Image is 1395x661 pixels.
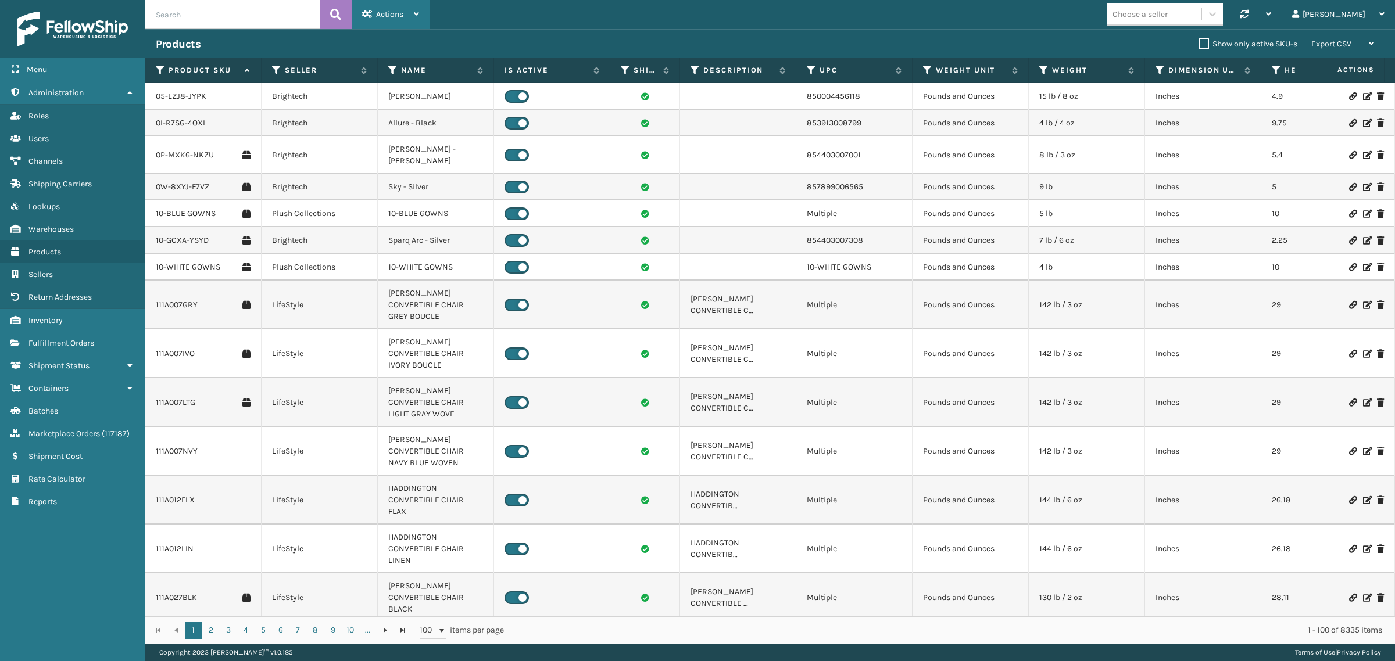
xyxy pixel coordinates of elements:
td: Pounds and Ounces [913,378,1029,427]
a: Go to the last page [394,622,412,639]
td: Inches [1145,136,1261,174]
td: 144 lb / 6 oz [1029,525,1145,573]
label: Weight Unit [936,65,1006,76]
td: Inches [1145,573,1261,622]
td: [PERSON_NAME] CONVERTIBLE CHAIR NAVY BLUE WOVEN [378,427,494,476]
td: Inches [1145,281,1261,329]
div: | [1295,644,1381,661]
span: Export CSV [1311,39,1351,49]
div: 1 - 100 of 8335 items [520,624,1382,636]
a: 111A012FLX [156,494,195,506]
td: 10-WHITE GOWNS [796,254,913,281]
td: Multiple [796,281,913,329]
td: [PERSON_NAME] CONVERTIBLE CHAIR IVORY BOUCLE [378,329,494,378]
i: Delete [1377,210,1384,218]
label: Show only active SKU-s [1199,39,1297,49]
label: Weight [1052,65,1122,76]
a: 1 [185,622,202,639]
i: Link Product [1349,119,1356,127]
i: Delete [1377,236,1384,245]
td: LifeStyle [262,281,378,329]
td: Brightech [262,174,378,200]
span: Warehouses [28,224,74,234]
label: Dimension Unit [1168,65,1239,76]
td: 4.9 [1261,83,1378,110]
td: Inches [1145,227,1261,254]
a: 6 [272,622,289,639]
span: Rate Calculator [28,474,85,484]
span: Sellers [28,270,53,279]
td: 5.4 [1261,136,1378,174]
td: Inches [1145,200,1261,227]
i: Edit [1363,119,1370,127]
td: 853913008799 [796,110,913,136]
span: Actions [1301,60,1382,80]
td: CONLEY CONVERTIBLE CHAIR NAVY BLUE WOVEN [680,427,796,476]
label: Shippable [634,65,657,76]
td: Multiple [796,427,913,476]
td: 29 [1261,427,1378,476]
i: Edit [1363,183,1370,191]
td: LifeStyle [262,329,378,378]
i: Delete [1377,545,1384,553]
td: 9 lb [1029,174,1145,200]
td: Pounds and Ounces [913,227,1029,254]
a: 111A007IVO [156,348,195,360]
i: Edit [1363,151,1370,159]
td: 10 [1261,200,1378,227]
td: 5 [1261,174,1378,200]
td: Inches [1145,174,1261,200]
td: 8 lb / 3 oz [1029,136,1145,174]
span: items per page [420,622,505,639]
td: Inches [1145,427,1261,476]
td: 26.18 [1261,476,1378,525]
td: Inches [1145,525,1261,573]
a: 111A007GRY [156,299,198,311]
td: [PERSON_NAME] CONVERTIBLE CHAIR GREY BOUCLE [378,281,494,329]
a: 111A007LTG [156,397,195,408]
td: Sky - Silver [378,174,494,200]
td: Sparq Arc - Silver [378,227,494,254]
a: 10 [342,622,359,639]
td: Plush Collections [262,254,378,281]
td: 28.11 [1261,573,1378,622]
td: Pounds and Ounces [913,110,1029,136]
i: Edit [1363,594,1370,602]
label: Name [401,65,471,76]
td: CONLEY CONVERTIBLE CHAIR LIGHT GRAY WOVE [680,378,796,427]
td: LifeStyle [262,525,378,573]
i: Link Product [1349,151,1356,159]
td: Pounds and Ounces [913,427,1029,476]
td: Pounds and Ounces [913,200,1029,227]
span: Batches [28,406,58,416]
td: Multiple [796,573,913,622]
td: [PERSON_NAME] CONVERTIBLE CHAIR BLACK [378,573,494,622]
i: Delete [1377,594,1384,602]
p: Copyright 2023 [PERSON_NAME]™ v 1.0.185 [159,644,293,661]
i: Delete [1377,183,1384,191]
td: Inches [1145,83,1261,110]
i: Edit [1363,236,1370,245]
i: Link Product [1349,301,1356,309]
i: Edit [1363,210,1370,218]
span: Shipping Carriers [28,179,92,189]
td: Pounds and Ounces [913,525,1029,573]
td: Multiple [796,525,913,573]
a: ... [359,622,377,639]
span: Containers [28,383,69,393]
span: Inventory [28,315,63,325]
i: Link Product [1349,496,1356,504]
a: 9 [324,622,342,639]
td: 10 [1261,254,1378,281]
td: Inches [1145,254,1261,281]
td: Pounds and Ounces [913,476,1029,525]
label: Description [703,65,774,76]
i: Delete [1377,92,1384,100]
i: Edit [1363,398,1370,407]
td: HADDINGTON CONVERTIBLE CHAIR FLAX [378,476,494,525]
i: Edit [1363,545,1370,553]
a: 111A027BLK [156,592,197,603]
td: HADDINGTON CONVERTIBLE CHAIR LINEN [680,525,796,573]
i: Delete [1377,496,1384,504]
i: Edit [1363,350,1370,358]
